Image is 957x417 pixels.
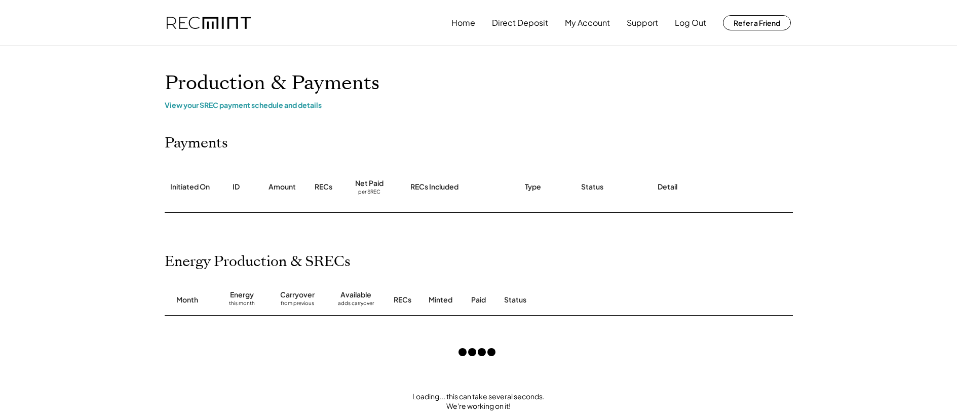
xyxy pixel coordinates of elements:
h2: Payments [165,135,228,152]
div: per SREC [358,188,380,196]
div: Net Paid [355,178,384,188]
div: Month [176,295,198,305]
h1: Production & Payments [165,71,793,95]
div: this month [229,300,255,310]
div: ID [233,182,240,192]
div: Minted [429,295,452,305]
button: Log Out [675,13,706,33]
button: Direct Deposit [492,13,548,33]
button: My Account [565,13,610,33]
div: Detail [658,182,677,192]
div: RECs Included [410,182,458,192]
div: Status [581,182,603,192]
div: RECs [394,295,411,305]
div: Status [504,295,676,305]
div: Initiated On [170,182,210,192]
div: Carryover [280,290,315,300]
div: Type [525,182,541,192]
img: recmint-logotype%403x.png [167,17,251,29]
div: RECs [315,182,332,192]
div: Loading... this can take several seconds. We're working on it! [155,392,803,411]
div: Paid [471,295,486,305]
button: Refer a Friend [723,15,791,30]
div: Amount [269,182,296,192]
button: Home [451,13,475,33]
div: Available [340,290,371,300]
div: View your SREC payment schedule and details [165,100,793,109]
h2: Energy Production & SRECs [165,253,351,271]
div: adds carryover [338,300,374,310]
div: Energy [230,290,254,300]
div: from previous [281,300,314,310]
button: Support [627,13,658,33]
